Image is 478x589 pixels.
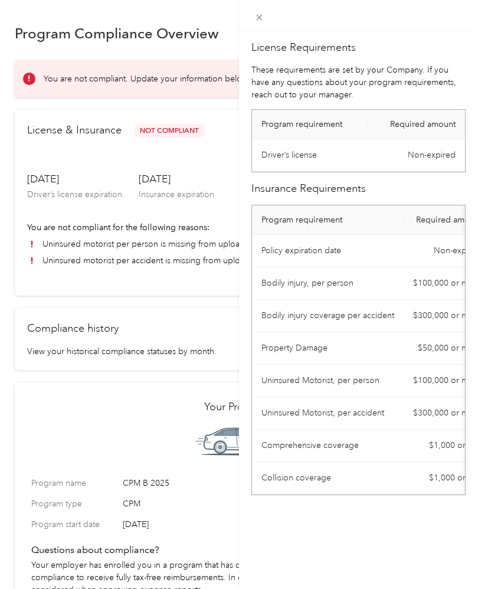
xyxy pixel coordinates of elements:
[251,40,466,55] h2: License Requirements
[252,365,404,397] td: Uninsured Motorist, per person
[368,139,465,172] td: Non-expired
[252,462,404,495] td: Collision coverage
[251,181,466,197] h2: Insurance Requirements
[252,300,404,332] td: Bodily injury coverage per accident
[412,523,478,589] iframe: Everlance-gr Chat Button Frame
[252,205,404,235] th: Program requirement
[252,267,404,300] td: Bodily injury, per person
[252,139,368,172] td: Driver’s license
[368,110,465,139] th: Required amount
[252,397,404,430] td: Uninsured Motorist, per accident
[252,430,404,462] td: Comprehensive coverage
[252,110,368,139] th: Program requirement
[251,64,466,101] p: These requirements are set by your Company. If you have any questions about your program requirem...
[252,235,404,267] td: Policy expiration date
[252,332,404,365] td: Property Damage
